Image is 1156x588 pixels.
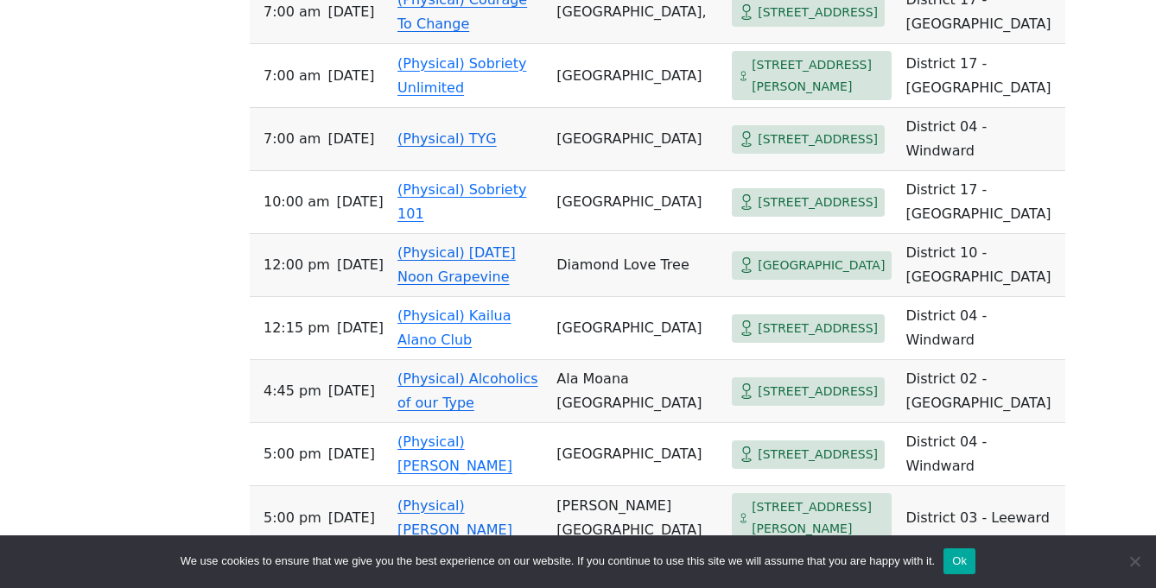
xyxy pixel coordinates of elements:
[899,360,1064,423] td: District 02 - [GEOGRAPHIC_DATA]
[328,379,375,403] span: [DATE]
[549,171,725,234] td: [GEOGRAPHIC_DATA]
[752,54,885,97] span: [STREET_ADDRESS][PERSON_NAME]
[758,318,878,339] span: [STREET_ADDRESS]
[758,444,878,465] span: [STREET_ADDRESS]
[758,129,878,150] span: [STREET_ADDRESS]
[264,442,321,466] span: 5:00 PM
[397,307,511,348] a: (Physical) Kailua Alano Club
[549,423,725,486] td: [GEOGRAPHIC_DATA]
[549,234,725,297] td: Diamond Love Tree
[397,181,526,222] a: (Physical) Sobriety 101
[549,44,725,108] td: [GEOGRAPHIC_DATA]
[943,548,975,574] button: Ok
[337,190,384,214] span: [DATE]
[327,64,374,88] span: [DATE]
[549,360,725,423] td: Ala Moana [GEOGRAPHIC_DATA]
[328,506,375,530] span: [DATE]
[397,433,512,474] a: (Physical) [PERSON_NAME]
[899,486,1064,550] td: District 03 - Leeward
[264,506,321,530] span: 5:00 PM
[264,190,330,214] span: 10:00 AM
[758,192,878,213] span: [STREET_ADDRESS]
[397,370,538,411] a: (Physical) Alcoholics of our Type
[899,423,1064,486] td: District 04 - Windward
[899,297,1064,360] td: District 04 - Windward
[397,497,512,538] a: (Physical) [PERSON_NAME]
[899,171,1064,234] td: District 17 - [GEOGRAPHIC_DATA]
[397,130,497,147] a: (Physical) TYG
[758,255,885,276] span: [GEOGRAPHIC_DATA]
[752,496,885,539] span: [STREET_ADDRESS][PERSON_NAME]
[264,316,330,340] span: 12:15 PM
[549,297,725,360] td: [GEOGRAPHIC_DATA]
[181,553,935,570] span: We use cookies to ensure that we give you the best experience on our website. If you continue to ...
[549,486,725,550] td: [PERSON_NAME][GEOGRAPHIC_DATA]
[264,127,321,151] span: 7:00 AM
[899,234,1064,297] td: District 10 - [GEOGRAPHIC_DATA]
[758,381,878,402] span: [STREET_ADDRESS]
[327,127,374,151] span: [DATE]
[397,55,526,96] a: (Physical) Sobriety Unlimited
[899,108,1064,171] td: District 04 - Windward
[264,64,321,88] span: 7:00 AM
[337,253,384,277] span: [DATE]
[758,2,878,23] span: [STREET_ADDRESS]
[337,316,384,340] span: [DATE]
[328,442,375,466] span: [DATE]
[899,44,1064,108] td: District 17 - [GEOGRAPHIC_DATA]
[549,108,725,171] td: [GEOGRAPHIC_DATA]
[264,379,321,403] span: 4:45 PM
[1126,553,1143,570] span: No
[397,244,516,285] a: (Physical) [DATE] Noon Grapevine
[264,253,330,277] span: 12:00 PM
